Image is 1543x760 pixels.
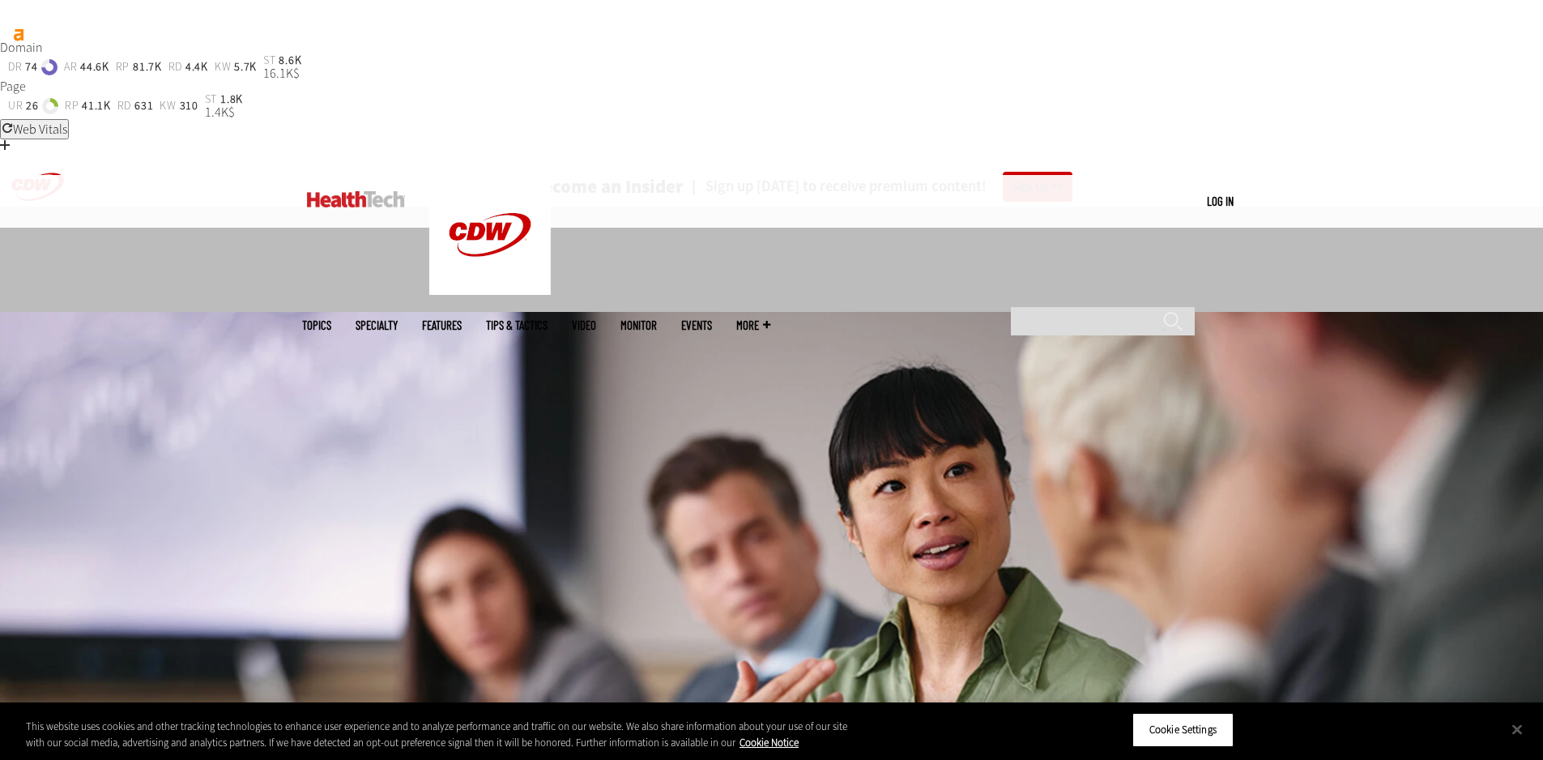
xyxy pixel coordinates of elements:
span: More [736,319,770,331]
a: st1.8K [205,93,243,106]
span: 8.6K [279,54,301,67]
div: User menu [1207,193,1234,210]
a: Tips & Tactics [486,319,548,331]
a: More information about your privacy [740,736,799,749]
span: 81.7K [133,61,162,74]
span: st [205,93,217,106]
a: rp81.7K [116,61,162,74]
div: This website uses cookies and other tracking technologies to enhance user experience and to analy... [26,719,849,750]
a: Sign Up [1003,172,1072,202]
a: kw5.7K [215,61,257,74]
span: kw [160,100,176,113]
span: 310 [180,100,198,113]
span: 1.8K [220,93,243,106]
button: Close [1499,711,1535,747]
span: 74 [25,61,37,74]
img: Home [429,175,551,295]
span: ar [64,61,77,74]
a: rp41.1K [65,100,111,113]
span: st [263,54,275,67]
a: MonITor [620,319,657,331]
a: Features [422,319,462,331]
span: kw [215,61,231,74]
span: rd [168,61,182,74]
span: 631 [134,100,153,113]
a: Log in [1207,194,1234,208]
a: rd631 [117,100,154,113]
a: ar44.6K [64,61,109,74]
a: st8.6K [263,54,301,67]
div: 16.1K$ [263,67,301,80]
a: CDW [429,282,551,299]
span: rp [65,100,79,113]
span: Web Vitals [13,121,67,138]
span: dr [8,61,22,74]
span: Topics [302,319,331,331]
span: 44.6K [80,61,109,74]
button: Cookie Settings [1132,713,1234,747]
a: rd4.4K [168,61,208,74]
a: dr74 [8,59,58,75]
span: 26 [26,100,38,113]
span: 41.1K [82,100,111,113]
span: 4.4K [185,61,208,74]
span: Specialty [356,319,398,331]
span: rp [116,61,130,74]
div: 1.4K$ [205,106,243,119]
img: Home [307,191,405,207]
a: ur26 [8,98,58,114]
span: rd [117,100,131,113]
span: 5.7K [234,61,257,74]
a: kw310 [160,100,198,113]
a: Video [572,319,596,331]
span: ur [8,100,23,113]
a: Events [681,319,712,331]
